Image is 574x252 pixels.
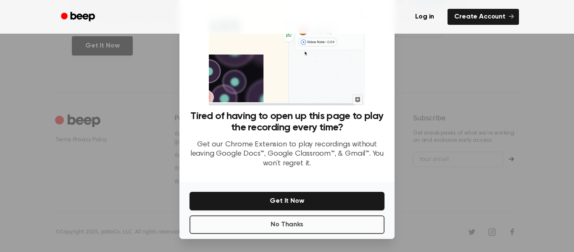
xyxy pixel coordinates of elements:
[448,9,519,25] a: Create Account
[190,192,384,210] button: Get It Now
[190,215,384,234] button: No Thanks
[407,7,442,27] a: Log in
[190,111,384,133] h3: Tired of having to open up this page to play the recording every time?
[55,9,103,25] a: Beep
[190,140,384,169] p: Get our Chrome Extension to play recordings without leaving Google Docs™, Google Classroom™, & Gm...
